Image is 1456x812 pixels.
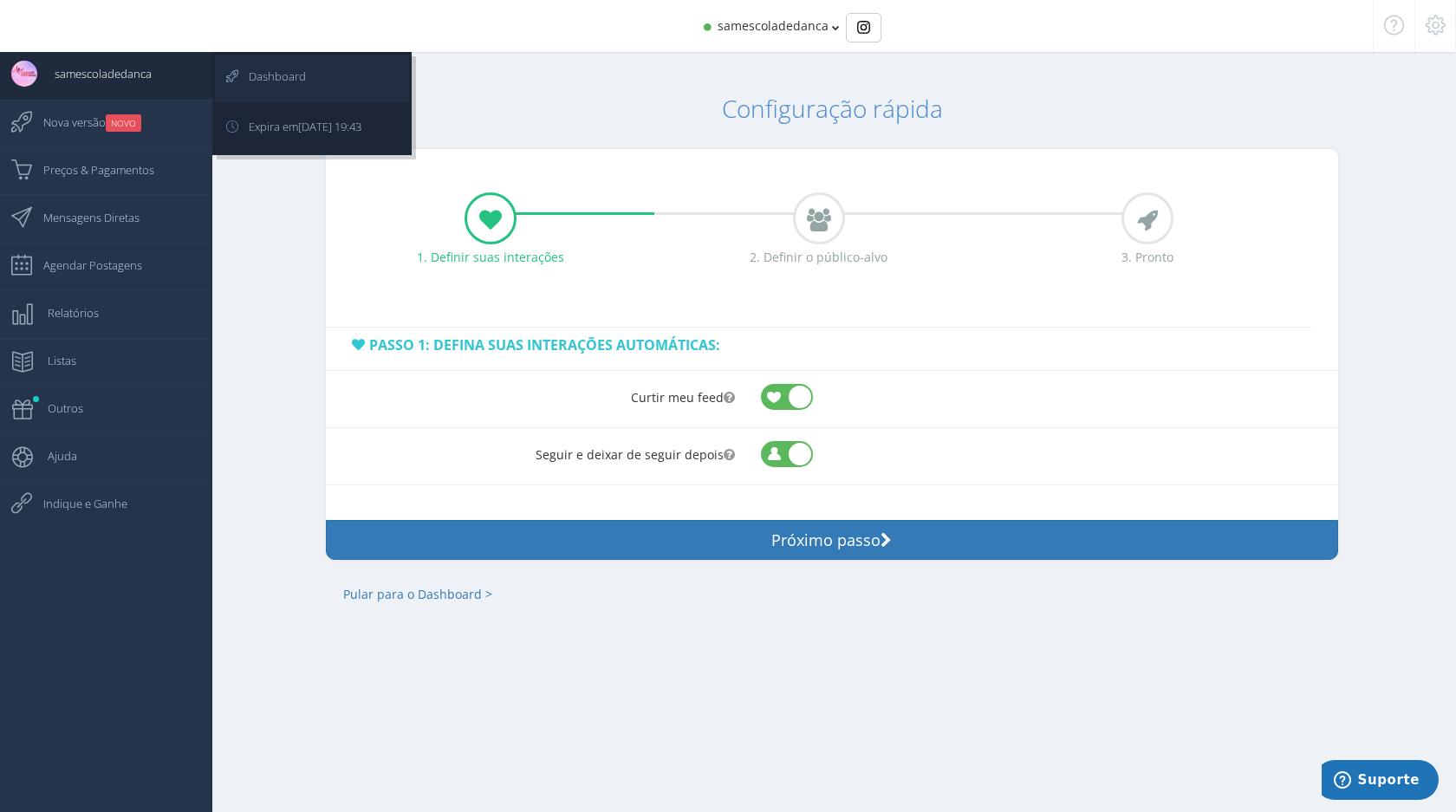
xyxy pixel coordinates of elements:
span: Mensagens Diretas [26,196,140,239]
span: Outros [30,387,83,430]
a: Dashboard [215,55,409,102]
span: Dashboard [231,55,306,98]
img: User Image [11,61,37,87]
img: Instagram_simple_icon.svg [857,21,870,34]
button: Próximo passo [326,520,1338,560]
a: Expira em[DATE] 19:43 [215,105,409,153]
small: NOVO [106,114,141,132]
span: Passo 1: Defina suas interações automáticas: [369,335,720,354]
a: Pular para o Dashboard > [326,568,510,620]
span: Agendar Postagens [26,244,142,287]
span: [DATE] 19:43 [298,119,361,134]
h1: Configuração rápida [208,95,1456,122]
span: Ajuda [30,434,77,477]
span: Listas [30,339,76,382]
div: Basic example [846,13,881,42]
label: Seguir e deixar de seguir depois [326,429,748,464]
label: Curtir meu feed [326,372,748,406]
span: Nova versão [26,101,141,144]
span: Relatórios [30,291,99,335]
span: samescoladedanca [37,52,152,95]
span: Expira em [231,105,361,148]
div: 3. Pronto [997,249,1299,266]
span: Indique e Ganhe [26,482,127,525]
span: Preços & Pagamentos [26,148,154,192]
iframe: Abre um widget para que você possa encontrar mais informações [1322,760,1439,803]
div: 1. Definir suas interações [339,249,641,266]
span: samescoladedanca [718,17,829,34]
div: 2. Definir o público-alvo [667,249,970,266]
